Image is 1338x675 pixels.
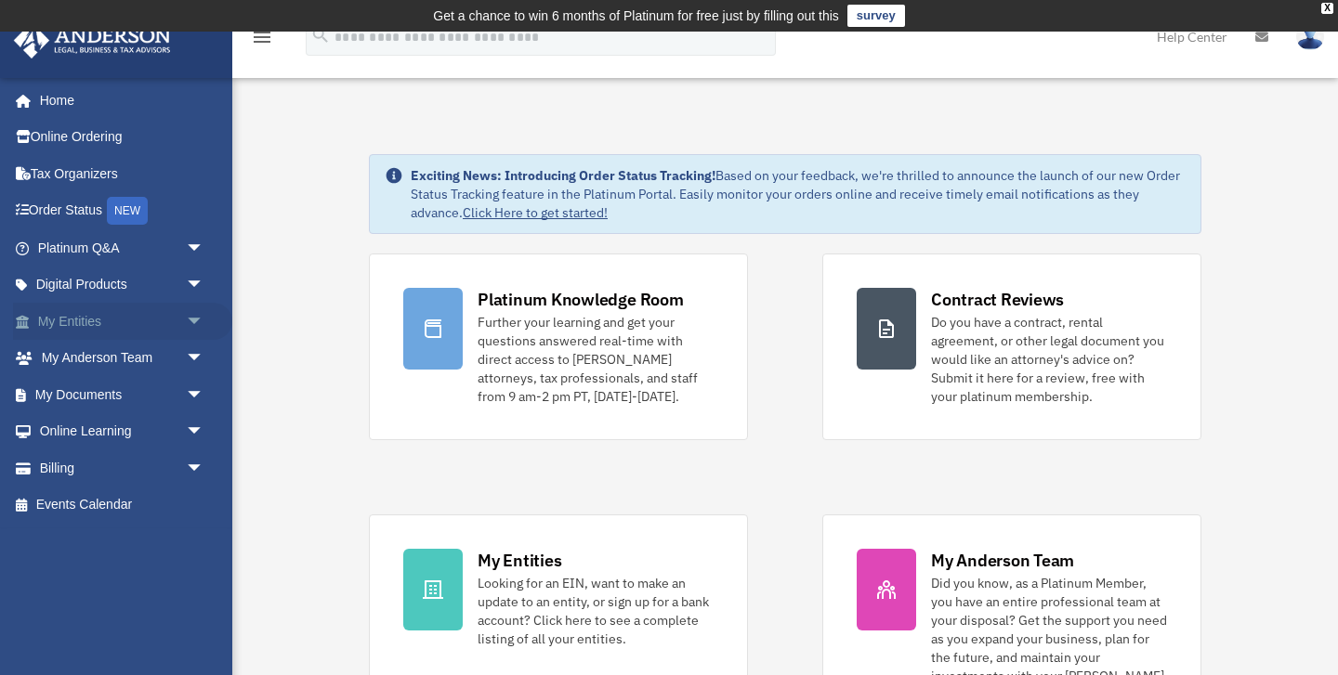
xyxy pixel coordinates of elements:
[13,340,232,377] a: My Anderson Teamarrow_drop_down
[186,303,223,341] span: arrow_drop_down
[931,313,1167,406] div: Do you have a contract, rental agreement, or other legal document you would like an attorney's ad...
[13,266,232,304] a: Digital Productsarrow_drop_down
[411,167,715,184] strong: Exciting News: Introducing Order Status Tracking!
[478,574,714,648] div: Looking for an EIN, want to make an update to an entity, or sign up for a bank account? Click her...
[847,5,905,27] a: survey
[186,340,223,378] span: arrow_drop_down
[478,288,684,311] div: Platinum Knowledge Room
[478,549,561,572] div: My Entities
[463,204,608,221] a: Click Here to get started!
[186,376,223,414] span: arrow_drop_down
[478,313,714,406] div: Further your learning and get your questions answered real-time with direct access to [PERSON_NAM...
[931,288,1064,311] div: Contract Reviews
[13,82,223,119] a: Home
[1321,3,1333,14] div: close
[411,166,1186,222] div: Based on your feedback, we're thrilled to announce the launch of our new Order Status Tracking fe...
[13,487,232,524] a: Events Calendar
[251,26,273,48] i: menu
[1296,23,1324,50] img: User Pic
[13,449,232,487] a: Billingarrow_drop_down
[13,303,232,340] a: My Entitiesarrow_drop_down
[822,253,1201,440] a: Contract Reviews Do you have a contract, rental agreement, or other legal document you would like...
[13,119,232,156] a: Online Ordering
[369,253,748,440] a: Platinum Knowledge Room Further your learning and get your questions answered real-time with dire...
[186,413,223,451] span: arrow_drop_down
[310,25,331,45] i: search
[13,413,232,450] a: Online Learningarrow_drop_down
[13,192,232,230] a: Order StatusNEW
[13,376,232,413] a: My Documentsarrow_drop_down
[433,5,839,27] div: Get a chance to win 6 months of Platinum for free just by filling out this
[931,549,1074,572] div: My Anderson Team
[186,266,223,305] span: arrow_drop_down
[186,229,223,267] span: arrow_drop_down
[13,155,232,192] a: Tax Organizers
[251,32,273,48] a: menu
[8,22,177,58] img: Anderson Advisors Platinum Portal
[13,229,232,266] a: Platinum Q&Aarrow_drop_down
[107,197,148,225] div: NEW
[186,449,223,487] span: arrow_drop_down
